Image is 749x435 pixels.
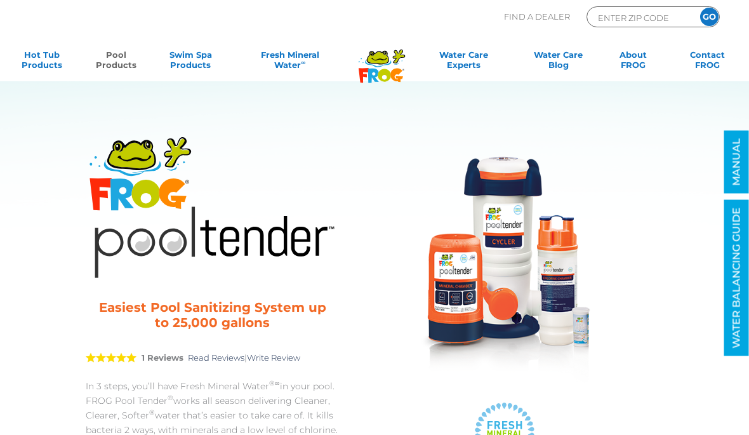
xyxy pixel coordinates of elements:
[168,394,173,402] sup: ®
[700,8,719,26] input: GO
[236,50,344,75] a: Fresh MineralWater∞
[13,50,70,75] a: Hot TubProducts
[414,50,513,75] a: Water CareExperts
[679,50,736,75] a: ContactFROG
[149,408,155,417] sup: ®
[86,338,339,379] div: |
[247,352,300,363] a: Write Review
[86,131,339,281] img: Product Logo
[269,379,280,387] sup: ®∞
[352,33,412,83] img: Frog Products Logo
[301,59,305,66] sup: ∞
[604,50,662,75] a: AboutFROG
[529,50,587,75] a: Water CareBlog
[724,200,749,356] a: WATER BALANCING GUIDE
[504,6,570,27] p: Find A Dealer
[87,50,145,75] a: PoolProducts
[86,352,136,363] span: 5
[162,50,220,75] a: Swim SpaProducts
[98,300,326,330] h3: Easiest Pool Sanitizing System up to 25,000 gallons
[188,352,244,363] a: Read Reviews
[724,131,749,194] a: MANUAL
[142,352,183,363] strong: 1 Reviews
